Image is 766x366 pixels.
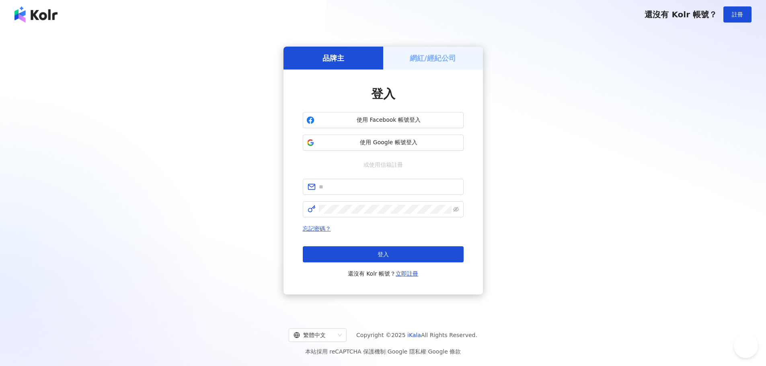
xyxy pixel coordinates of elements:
[322,53,344,63] h5: 品牌主
[734,334,758,358] iframe: Help Scout Beacon - Open
[645,10,717,19] span: 還沒有 Kolr 帳號？
[303,225,331,232] a: 忘記密碼？
[358,160,409,169] span: 或使用信箱註冊
[378,251,389,258] span: 登入
[318,139,460,147] span: 使用 Google 帳號登入
[723,6,752,22] button: 註冊
[388,348,426,355] a: Google 隱私權
[407,332,421,338] a: iKala
[386,348,388,355] span: |
[318,116,460,124] span: 使用 Facebook 帳號登入
[303,135,464,151] button: 使用 Google 帳號登入
[303,246,464,262] button: 登入
[356,330,477,340] span: Copyright © 2025 All Rights Reserved.
[732,11,743,18] span: 註冊
[294,329,335,341] div: 繁體中文
[371,87,395,101] span: 登入
[410,53,456,63] h5: 網紅/經紀公司
[426,348,428,355] span: |
[453,207,459,212] span: eye-invisible
[428,348,461,355] a: Google 條款
[14,6,58,22] img: logo
[348,269,419,278] span: 還沒有 Kolr 帳號？
[396,270,418,277] a: 立即註冊
[305,347,461,356] span: 本站採用 reCAPTCHA 保護機制
[303,112,464,128] button: 使用 Facebook 帳號登入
